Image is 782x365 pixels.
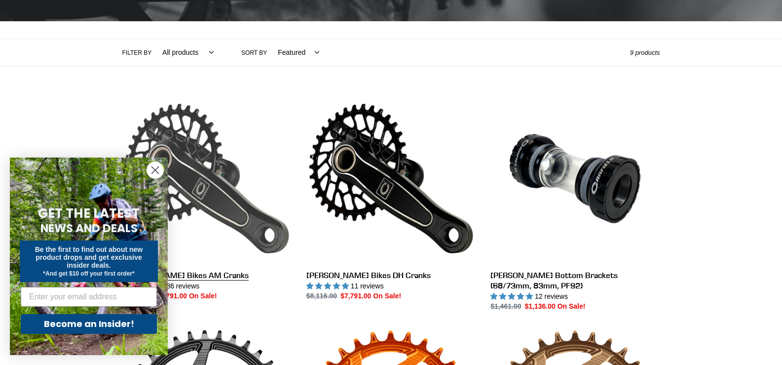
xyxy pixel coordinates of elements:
[147,162,164,179] button: Close dialog
[21,287,157,307] input: Enter your email address
[35,245,143,269] span: Be the first to find out about new product drops and get exclusive insider deals.
[241,48,267,57] label: Sort by
[21,314,157,334] button: Become an Insider!
[43,270,134,277] span: *And get $10 off your first order*
[630,49,660,56] span: 9 products
[38,204,140,222] span: GET THE LATEST
[40,220,138,236] span: NEWS AND DEALS
[122,48,152,57] label: Filter by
